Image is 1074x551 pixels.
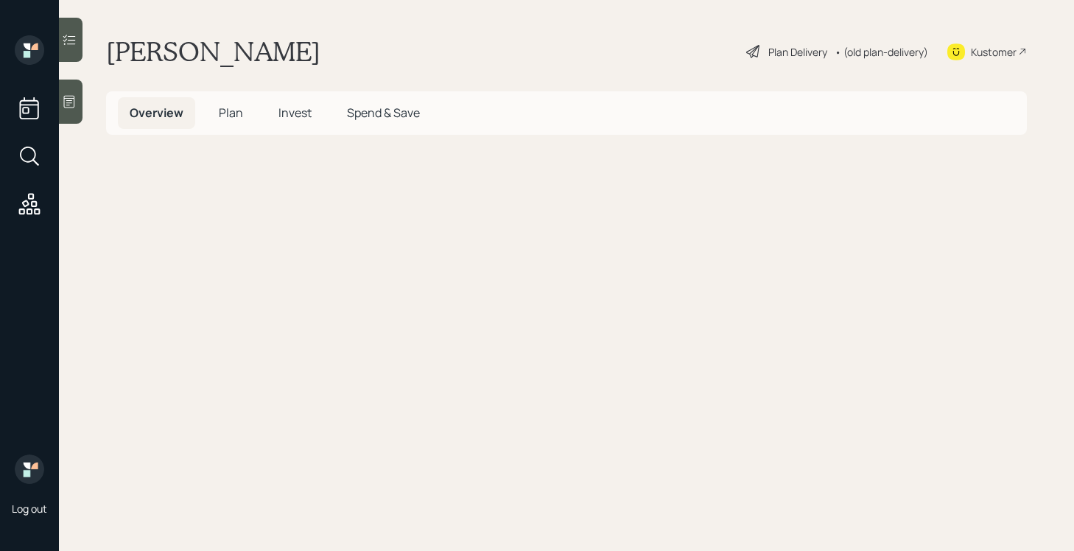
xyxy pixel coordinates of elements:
span: Invest [278,105,312,121]
div: • (old plan-delivery) [835,44,928,60]
span: Spend & Save [347,105,420,121]
div: Plan Delivery [768,44,827,60]
div: Log out [12,502,47,516]
span: Plan [219,105,243,121]
h1: [PERSON_NAME] [106,35,320,68]
div: Kustomer [971,44,1017,60]
img: retirable_logo.png [15,455,44,484]
span: Overview [130,105,183,121]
